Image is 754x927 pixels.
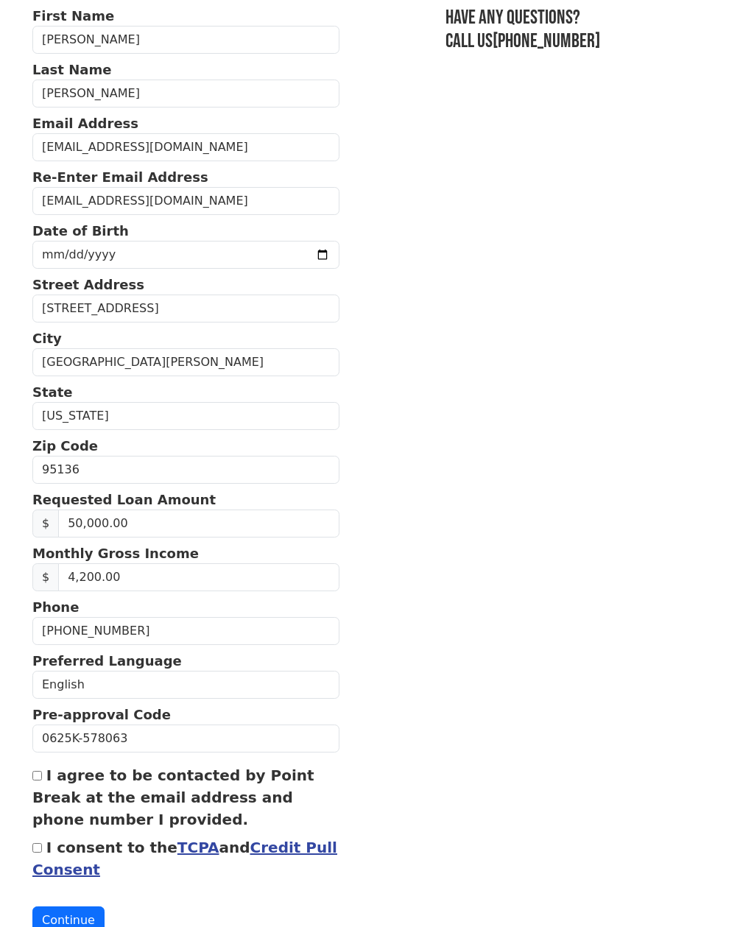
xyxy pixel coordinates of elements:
input: Street Address [32,295,339,322]
strong: Requested Loan Amount [32,492,216,507]
input: Email Address [32,133,339,161]
input: Phone [32,617,339,645]
strong: City [32,331,62,346]
span: $ [32,510,59,537]
input: First Name [32,26,339,54]
a: TCPA [177,839,219,856]
a: [PHONE_NUMBER] [493,29,600,53]
p: Monthly Gross Income [32,543,339,563]
strong: First Name [32,8,114,24]
strong: Preferred Language [32,653,182,669]
input: City [32,348,339,376]
h3: Call us [445,29,722,53]
strong: Pre-approval Code [32,707,171,722]
strong: State [32,384,73,400]
input: Last Name [32,80,339,107]
strong: Last Name [32,62,111,77]
strong: Re-Enter Email Address [32,169,208,185]
input: Re-Enter Email Address [32,187,339,215]
label: I agree to be contacted by Point Break at the email address and phone number I provided. [32,766,314,828]
h3: Have any questions? [445,6,722,29]
input: Monthly Gross Income [58,563,339,591]
label: I consent to the and [32,839,337,878]
input: Pre-approval Code [32,725,339,752]
strong: Street Address [32,277,144,292]
strong: Zip Code [32,438,98,454]
input: Zip Code [32,456,339,484]
span: $ [32,563,59,591]
strong: Date of Birth [32,223,129,239]
input: Requested Loan Amount [58,510,339,537]
strong: Phone [32,599,79,615]
strong: Email Address [32,116,138,131]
